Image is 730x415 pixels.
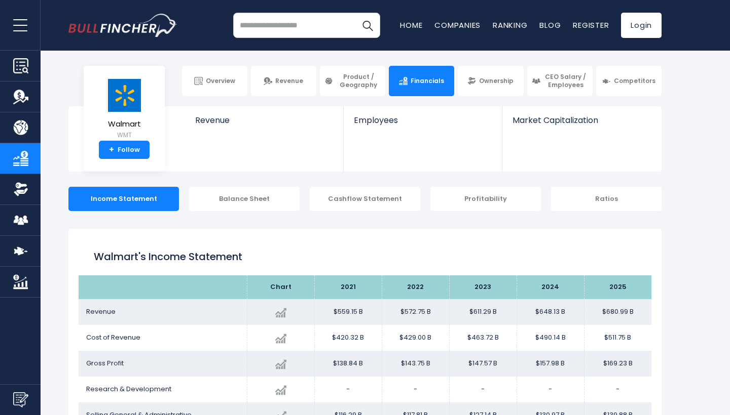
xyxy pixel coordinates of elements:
[251,66,316,96] a: Revenue
[389,66,454,96] a: Financials
[513,115,650,125] span: Market Capitalization
[400,20,422,30] a: Home
[449,377,517,402] td: -
[434,20,481,30] a: Companies
[68,14,177,37] a: Go to homepage
[573,20,609,30] a: Register
[86,384,171,394] span: Research & Development
[13,182,28,197] img: Ownership
[106,120,142,129] span: Walmart
[584,299,651,325] td: $680.99 B
[94,249,636,264] h1: Walmart's Income Statement
[551,187,662,211] div: Ratios
[320,66,385,96] a: Product / Geography
[614,77,655,85] span: Competitors
[185,106,344,142] a: Revenue
[411,77,444,85] span: Financials
[584,275,651,299] th: 2025
[493,20,527,30] a: Ranking
[539,20,561,30] a: Blog
[86,358,124,368] span: Gross Profit
[106,131,142,140] small: WMT
[182,66,247,96] a: Overview
[502,106,661,142] a: Market Capitalization
[430,187,541,211] div: Profitability
[195,115,334,125] span: Revenue
[86,333,140,342] span: Cost of Revenue
[68,14,177,37] img: bullfincher logo
[382,377,449,402] td: -
[584,351,651,377] td: $169.23 B
[99,141,150,159] a: +Follow
[314,299,382,325] td: $559.15 B
[517,325,584,351] td: $490.14 B
[382,299,449,325] td: $572.75 B
[517,275,584,299] th: 2024
[344,106,501,142] a: Employees
[106,78,142,141] a: Walmart WMT
[314,351,382,377] td: $138.84 B
[382,351,449,377] td: $143.75 B
[314,325,382,351] td: $420.32 B
[458,66,523,96] a: Ownership
[275,77,303,85] span: Revenue
[449,299,517,325] td: $611.29 B
[517,351,584,377] td: $157.98 B
[206,77,235,85] span: Overview
[517,377,584,402] td: -
[68,187,179,211] div: Income Statement
[543,73,588,89] span: CEO Salary / Employees
[310,187,420,211] div: Cashflow Statement
[584,377,651,402] td: -
[449,275,517,299] th: 2023
[621,13,662,38] a: Login
[354,115,491,125] span: Employees
[382,275,449,299] th: 2022
[449,325,517,351] td: $463.72 B
[596,66,662,96] a: Competitors
[355,13,380,38] button: Search
[189,187,300,211] div: Balance Sheet
[336,73,381,89] span: Product / Geography
[314,377,382,402] td: -
[314,275,382,299] th: 2021
[86,307,116,316] span: Revenue
[584,325,651,351] td: $511.75 B
[109,145,114,154] strong: +
[247,275,314,299] th: Chart
[517,299,584,325] td: $648.13 B
[382,325,449,351] td: $429.00 B
[449,351,517,377] td: $147.57 B
[479,77,514,85] span: Ownership
[527,66,593,96] a: CEO Salary / Employees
